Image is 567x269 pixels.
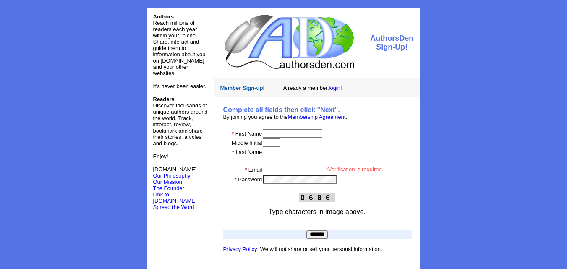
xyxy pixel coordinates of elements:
[153,13,174,20] font: Authors
[326,166,384,172] font: *Verification is required.
[153,179,182,185] a: Our Mission
[153,83,206,89] font: It's never been easier.
[223,246,257,252] a: Privacy Policy
[153,153,168,159] font: Enjoy!
[153,172,191,179] a: Our Philosophy
[153,185,184,191] a: The Founder
[287,114,345,120] a: Membership Agreement
[220,85,265,91] font: Member Sign-up!
[153,191,197,204] a: Link to [DOMAIN_NAME]
[223,114,348,120] font: By joining you agree to the .
[223,246,382,252] font: : We will not share or sell your personal information.
[222,13,355,70] img: logo.jpg
[153,166,197,179] font: [DOMAIN_NAME]
[153,204,194,210] font: Spread the Word
[299,193,335,202] img: This Is CAPTCHA Image
[283,85,342,91] font: Already a member,
[223,106,340,113] b: Complete all fields then click "Next".
[232,140,262,146] font: Middle Initial
[153,96,175,102] b: Readers
[370,34,413,51] font: AuthorsDen Sign-Up!
[238,176,262,183] font: Password
[248,167,262,173] font: Email
[329,85,342,91] a: login!
[153,203,194,210] a: Spread the Word
[235,131,262,137] font: First Name
[269,208,366,215] font: Type characters in image above.
[153,96,208,146] font: Discover thousands of unique authors around the world. Track, interact, review, bookmark and shar...
[235,149,262,155] font: Last Name
[153,20,206,76] font: Reach millions of readers each year within your "niche". Share, interact and guide them to inform...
